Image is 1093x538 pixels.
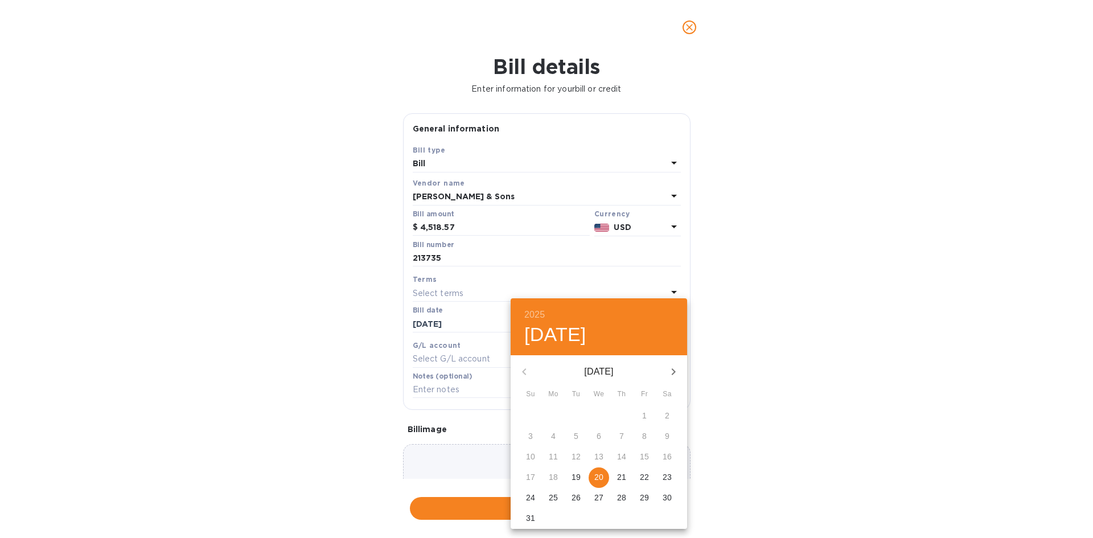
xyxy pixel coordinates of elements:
button: 22 [634,467,655,488]
button: 21 [611,467,632,488]
button: 27 [589,488,609,508]
span: Sa [657,389,677,400]
span: Tu [566,389,586,400]
p: 24 [526,492,535,503]
button: 24 [520,488,541,508]
button: 29 [634,488,655,508]
p: 30 [663,492,672,503]
p: 29 [640,492,649,503]
p: 26 [572,492,581,503]
button: 25 [543,488,564,508]
button: 26 [566,488,586,508]
span: Th [611,389,632,400]
p: 27 [594,492,603,503]
button: 20 [589,467,609,488]
p: 31 [526,512,535,524]
p: 22 [640,471,649,483]
span: Su [520,389,541,400]
button: 23 [657,467,677,488]
p: 19 [572,471,581,483]
button: 31 [520,508,541,529]
button: 28 [611,488,632,508]
button: [DATE] [524,323,586,347]
span: We [589,389,609,400]
button: 19 [566,467,586,488]
span: Mo [543,389,564,400]
button: 2025 [524,307,545,323]
button: 30 [657,488,677,508]
p: [DATE] [538,365,660,379]
p: 28 [617,492,626,503]
p: 23 [663,471,672,483]
p: 25 [549,492,558,503]
p: 21 [617,471,626,483]
p: 20 [594,471,603,483]
span: Fr [634,389,655,400]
